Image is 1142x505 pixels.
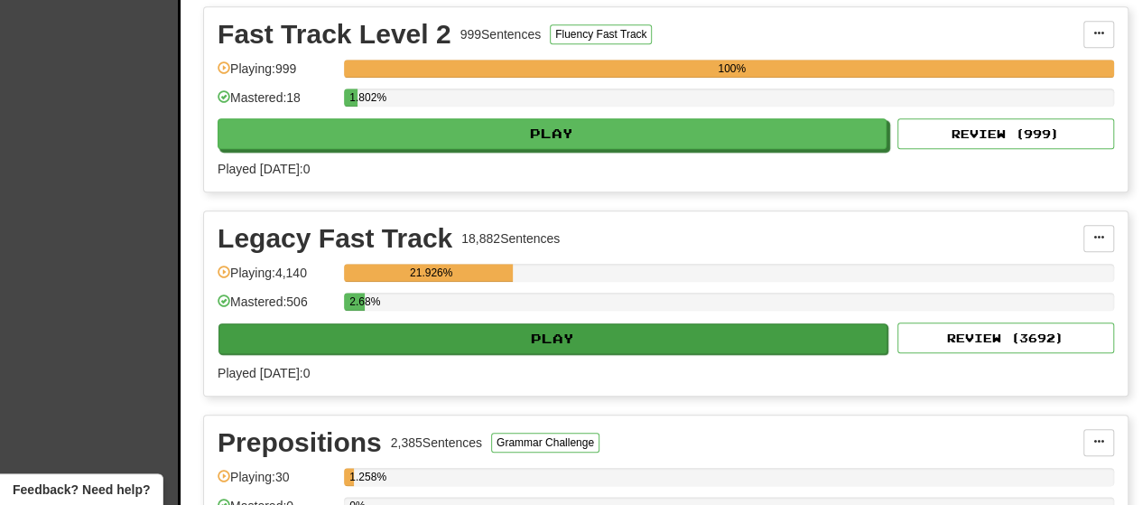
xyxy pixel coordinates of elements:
div: 2,385 Sentences [391,434,482,452]
div: Playing: 30 [218,468,335,498]
button: Review (3692) [897,323,1114,353]
div: Mastered: 18 [218,89,335,118]
button: Fluency Fast Track [550,24,652,44]
span: Open feedback widget [13,481,150,499]
div: 1.258% [349,468,353,486]
button: Grammar Challenge [491,433,599,453]
div: Prepositions [218,429,382,456]
div: 100% [349,60,1114,78]
div: Playing: 4,140 [218,264,335,294]
button: Play [218,118,887,149]
button: Review (999) [897,118,1114,149]
div: 18,882 Sentences [461,229,560,248]
div: Legacy Fast Track [218,225,452,252]
div: 21.926% [349,264,513,282]
div: 999 Sentences [460,25,542,43]
div: 1.802% [349,89,357,107]
div: 2.68% [349,293,365,311]
span: Played [DATE]: 0 [218,366,310,380]
div: Mastered: 506 [218,293,335,323]
div: Playing: 999 [218,60,335,89]
div: Fast Track Level 2 [218,21,451,48]
span: Played [DATE]: 0 [218,162,310,176]
button: Play [218,323,887,354]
